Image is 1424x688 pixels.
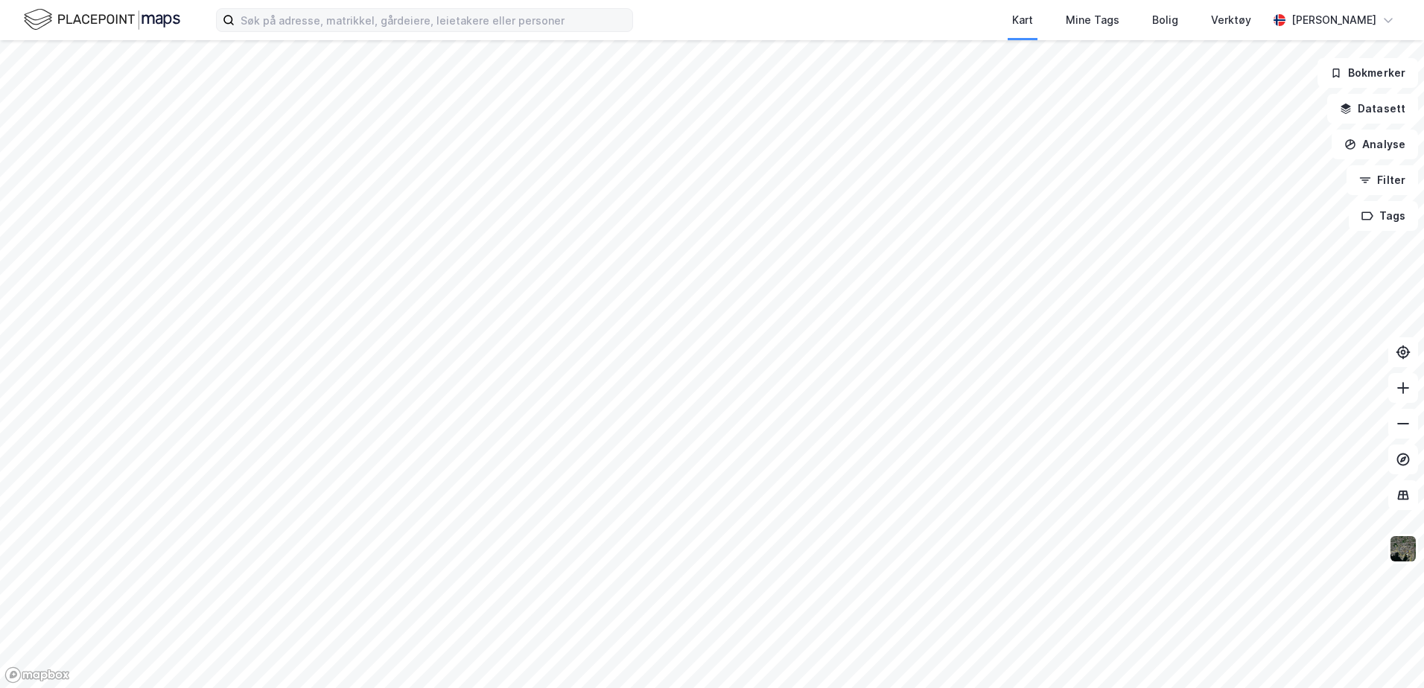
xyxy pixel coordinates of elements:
button: Analyse [1332,130,1418,159]
div: Bolig [1152,11,1178,29]
div: Kart [1012,11,1033,29]
button: Tags [1349,201,1418,231]
button: Filter [1347,165,1418,195]
div: Kontrollprogram for chat [1350,617,1424,688]
div: [PERSON_NAME] [1291,11,1376,29]
img: 9k= [1389,535,1417,563]
div: Mine Tags [1066,11,1119,29]
input: Søk på adresse, matrikkel, gårdeiere, leietakere eller personer [235,9,632,31]
div: Verktøy [1211,11,1251,29]
a: Mapbox homepage [4,666,70,684]
button: Bokmerker [1317,58,1418,88]
img: logo.f888ab2527a4732fd821a326f86c7f29.svg [24,7,180,33]
button: Datasett [1327,94,1418,124]
iframe: Chat Widget [1350,617,1424,688]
